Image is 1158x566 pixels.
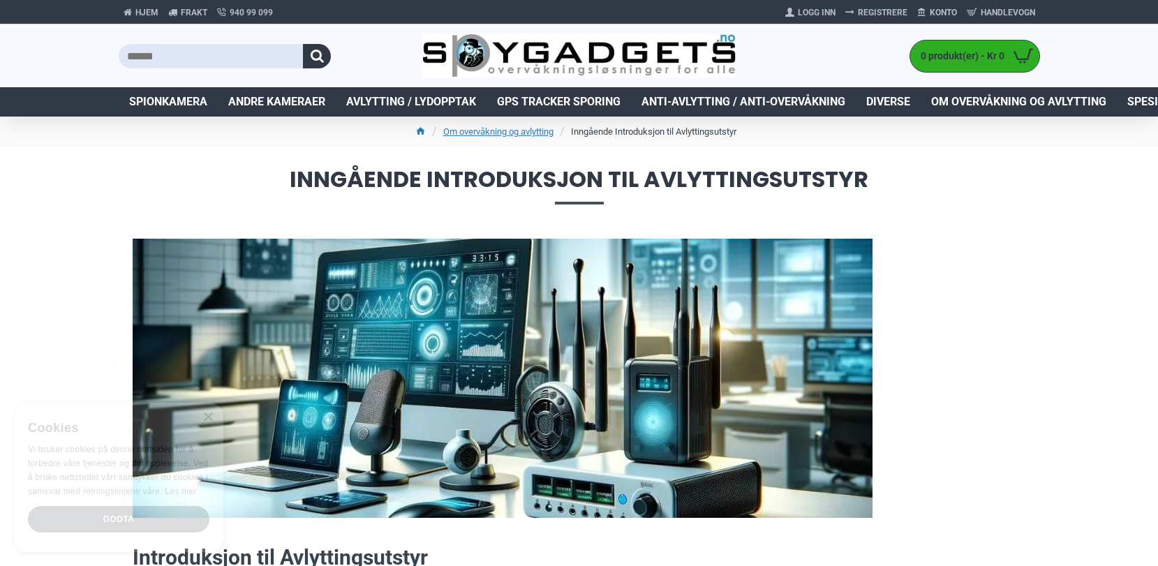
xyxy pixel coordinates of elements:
[910,49,1008,64] span: 0 produkt(er) - Kr 0
[981,6,1035,19] span: Handlevogn
[119,87,218,117] a: Spionkamera
[641,94,845,110] span: Anti-avlytting / Anti-overvåkning
[228,94,325,110] span: Andre kameraer
[165,486,196,496] a: Les mer, opens a new window
[181,6,207,19] span: Frakt
[133,239,873,518] img: Inngående Introduksjon til Avlyttingsutstyr
[631,87,856,117] a: Anti-avlytting / Anti-overvåkning
[798,6,836,19] span: Logg Inn
[135,6,158,19] span: Hjem
[28,506,209,533] div: Godta
[28,445,209,496] span: Vi bruker cookies på denne nettsiden for å forbedre våre tjenester og din opplevelse. Ved å bruke...
[336,87,487,117] a: Avlytting / Lydopptak
[443,125,554,139] a: Om overvåkning og avlytting
[202,412,213,423] div: Close
[910,40,1039,72] a: 0 produkt(er) - Kr 0
[487,87,631,117] a: GPS Tracker Sporing
[780,1,840,24] a: Logg Inn
[856,87,921,117] a: Diverse
[497,94,621,110] span: GPS Tracker Sporing
[840,1,912,24] a: Registrere
[119,168,1040,204] span: Inngående Introduksjon til Avlyttingsutstyr
[912,1,962,24] a: Konto
[422,33,736,79] img: SpyGadgets.no
[129,94,207,110] span: Spionkamera
[921,87,1117,117] a: Om overvåkning og avlytting
[866,94,910,110] span: Diverse
[218,87,336,117] a: Andre kameraer
[28,413,200,443] div: Cookies
[858,6,907,19] span: Registrere
[931,94,1106,110] span: Om overvåkning og avlytting
[346,94,476,110] span: Avlytting / Lydopptak
[930,6,957,19] span: Konto
[962,1,1040,24] a: Handlevogn
[230,6,273,19] span: 940 99 099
